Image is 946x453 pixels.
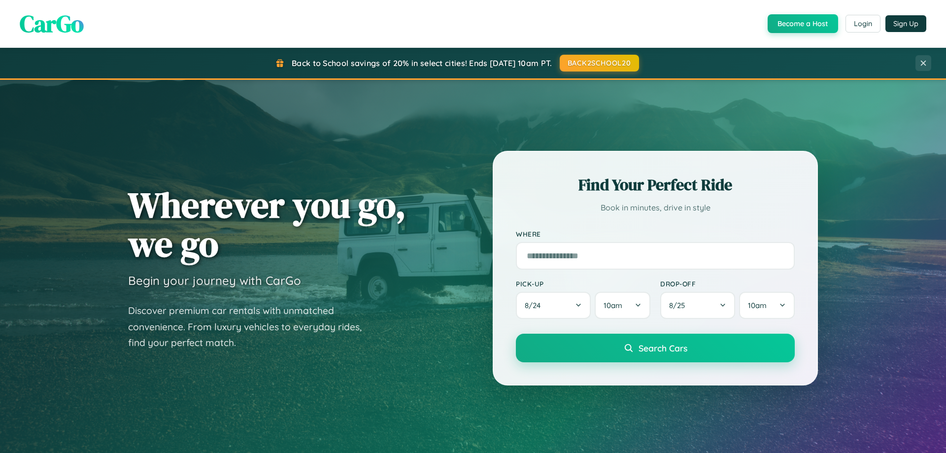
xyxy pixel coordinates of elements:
span: Back to School savings of 20% in select cities! Ends [DATE] 10am PT. [292,58,552,68]
button: 10am [739,292,795,319]
button: Login [845,15,880,33]
button: Become a Host [768,14,838,33]
button: 8/24 [516,292,591,319]
span: 10am [604,301,622,310]
span: Search Cars [639,343,687,353]
span: 8 / 25 [669,301,690,310]
button: Sign Up [885,15,926,32]
label: Pick-up [516,279,650,288]
label: Drop-off [660,279,795,288]
button: 8/25 [660,292,735,319]
button: BACK2SCHOOL20 [560,55,639,71]
h2: Find Your Perfect Ride [516,174,795,196]
span: 10am [748,301,767,310]
button: Search Cars [516,334,795,362]
span: 8 / 24 [525,301,545,310]
button: 10am [595,292,650,319]
h1: Wherever you go, we go [128,185,406,263]
p: Discover premium car rentals with unmatched convenience. From luxury vehicles to everyday rides, ... [128,303,374,351]
span: CarGo [20,7,84,40]
h3: Begin your journey with CarGo [128,273,301,288]
label: Where [516,230,795,238]
p: Book in minutes, drive in style [516,201,795,215]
